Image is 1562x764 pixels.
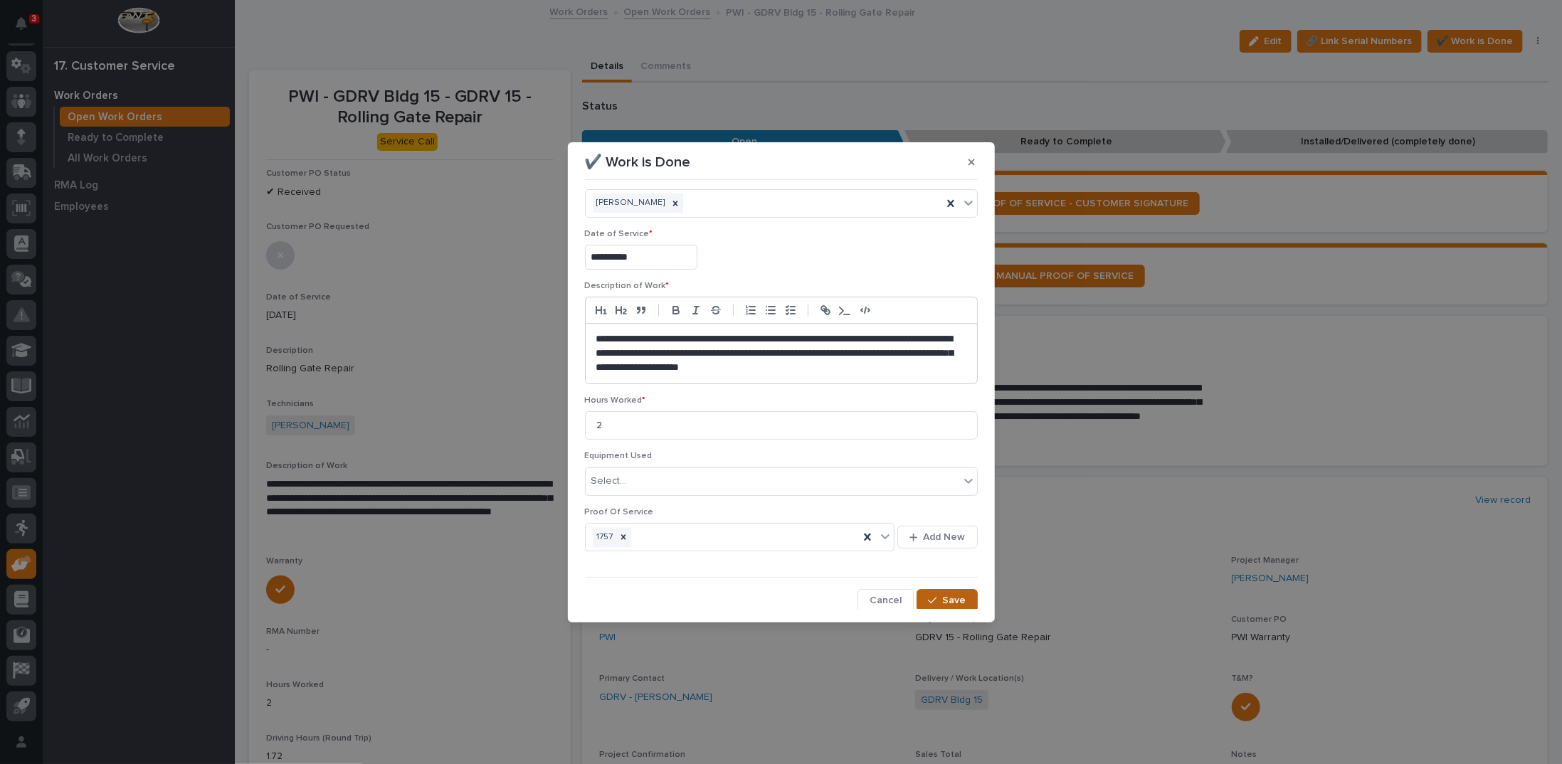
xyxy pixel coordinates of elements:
span: Equipment Used [585,452,653,460]
button: Cancel [857,589,914,612]
span: Technicians [585,174,636,183]
span: Add New [924,531,966,543]
div: [PERSON_NAME] [593,193,667,213]
button: Add New [897,526,977,548]
div: 1757 [593,528,616,547]
span: Save [943,594,966,607]
span: Description of Work [585,282,670,290]
span: Proof Of Service [585,508,654,516]
div: Select... [591,474,627,489]
span: Date of Service [585,230,653,238]
button: Save [917,589,977,612]
p: ✔️ Work is Done [585,154,691,171]
span: Hours Worked [585,396,646,405]
span: Cancel [870,594,902,607]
